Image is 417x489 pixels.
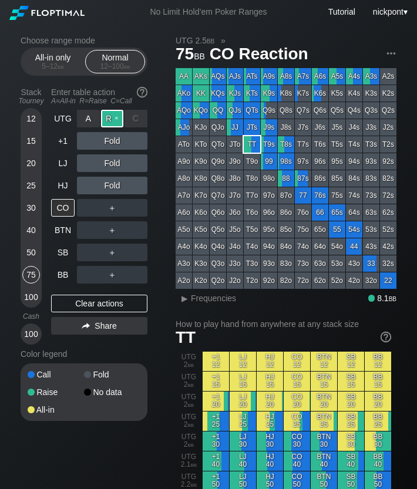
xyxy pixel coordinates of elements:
div: A=All-in R=Raise C=Call [51,97,147,105]
div: 42o [346,272,362,289]
div: A3s [363,68,379,85]
div: 64o [312,238,328,255]
span: bb [58,62,64,70]
div: Q4o [210,238,226,255]
div: 94s [346,153,362,170]
div: Enter table action [51,83,147,110]
div: 82o [278,272,294,289]
div: ＋ [77,244,147,261]
div: T6o [244,204,260,221]
div: K7s [295,85,311,102]
div: Q9o [210,153,226,170]
div: T2o [244,272,260,289]
div: 74s [346,187,362,204]
div: BB 25 [365,412,391,431]
span: nickpont [373,7,403,16]
div: 12 – 100 [90,62,140,70]
div: LJ 20 [230,392,256,411]
span: UTG 2.5 [174,35,216,46]
img: Floptimal logo [9,6,85,20]
div: KQo [193,102,209,119]
div: UTG 2 [176,392,202,411]
div: 54o [329,238,345,255]
div: +1 30 [203,431,229,451]
span: bb [188,380,194,389]
div: AJs [227,68,243,85]
div: 15 [22,132,40,150]
span: bb [389,294,396,303]
div: A7s [295,68,311,85]
div: Tourney [16,97,46,105]
div: Fold [77,132,147,150]
div: K5o [193,221,209,238]
div: J7s [295,119,311,136]
img: help.32db89a4.svg [136,86,149,99]
div: 55 [329,221,345,238]
div: A3o [176,255,192,272]
div: K2o [193,272,209,289]
div: JJ [227,119,243,136]
div: 53s [363,221,379,238]
div: BB 40 [365,451,391,471]
div: J6o [227,204,243,221]
div: A6o [176,204,192,221]
div: 63o [312,255,328,272]
div: Q2s [380,102,396,119]
div: CO 12 [284,352,310,371]
div: K8s [278,85,294,102]
div: 87s [295,170,311,187]
div: HJ 30 [257,431,283,451]
div: 73s [363,187,379,204]
div: T5s [329,136,345,153]
div: No Limit Hold’em Poker Ranges [132,7,284,19]
div: R [101,110,124,127]
div: ▾ [370,5,409,18]
div: A2o [176,272,192,289]
div: SB 30 [338,431,364,451]
div: AKs [193,68,209,85]
div: A9o [176,153,192,170]
div: 83o [278,255,294,272]
div: UTG 2 [176,431,202,451]
div: ＋ [77,266,147,284]
div: UTG 2.1 [176,451,202,471]
div: KJo [193,119,209,136]
div: C [125,110,147,127]
div: T3o [244,255,260,272]
div: J5s [329,119,345,136]
div: +1 40 [203,451,229,471]
div: J3o [227,255,243,272]
div: QJo [210,119,226,136]
div: A [77,110,100,127]
div: 8.1 [368,294,396,303]
div: CO 15 [284,372,310,391]
div: T7o [244,187,260,204]
div: 77 [295,187,311,204]
h2: Choose range mode [21,36,147,45]
div: No data [84,388,140,396]
div: 72s [380,187,396,204]
div: K9o [193,153,209,170]
div: BB 20 [365,392,391,411]
div: KQs [210,85,226,102]
div: BTN 15 [311,372,337,391]
div: T5o [244,221,260,238]
h2: How to play hand from anywhere at any stack size [176,319,391,329]
div: BTN 25 [311,412,337,431]
div: Q6s [312,102,328,119]
div: J9o [227,153,243,170]
div: K4o [193,238,209,255]
div: AQs [210,68,226,85]
div: 86s [312,170,328,187]
div: 76o [295,204,311,221]
div: All-in only [26,50,80,73]
div: 93s [363,153,379,170]
div: Q9s [261,102,277,119]
div: 43s [363,238,379,255]
div: J2o [227,272,243,289]
div: CO 30 [284,431,310,451]
span: » [214,36,231,45]
div: AKo [176,85,192,102]
div: K9s [261,85,277,102]
div: 64s [346,204,362,221]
